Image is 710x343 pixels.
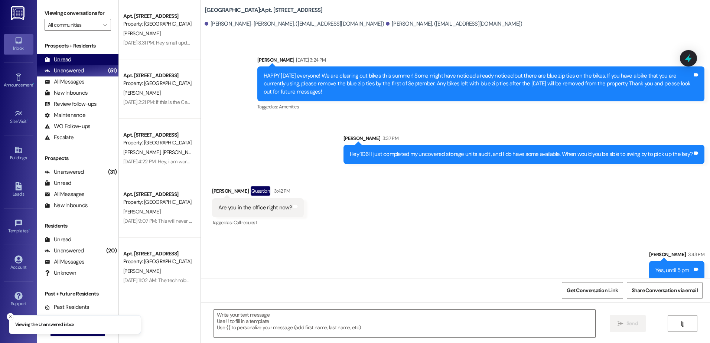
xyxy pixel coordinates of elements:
a: Leads [4,180,33,200]
div: Unanswered [45,168,84,176]
button: Send [610,315,646,332]
div: 3:43 PM [686,251,704,258]
div: Apt. [STREET_ADDRESS] [123,131,192,139]
span: Share Conversation via email [632,287,698,294]
div: All Messages [45,258,84,266]
div: New Inbounds [45,89,88,97]
span: Call request [234,219,257,226]
div: [DATE] 3:31 PM: Hey small update I could do $500 on the 25 and than save $140 a day till the 29th... [123,39,587,46]
div: Unknown [45,269,76,277]
div: Unread [45,236,71,244]
div: (20) [104,245,118,257]
span: • [29,227,30,232]
div: New Inbounds [45,202,88,209]
div: Unanswered [45,247,84,255]
div: [PERSON_NAME] [343,134,704,145]
div: Hey 106! I just completed my uncovered storage units audit, and I do have some available. When wo... [350,150,693,158]
div: [PERSON_NAME]-[PERSON_NAME]. ([EMAIL_ADDRESS][DOMAIN_NAME]) [205,20,384,28]
i:  [618,321,623,327]
b: [GEOGRAPHIC_DATA]: Apt. [STREET_ADDRESS] [205,6,323,14]
img: ResiDesk Logo [11,6,26,20]
div: Are you in the office right now? [218,204,292,212]
div: Review follow-ups [45,100,97,108]
input: All communities [48,19,99,31]
i:  [680,321,685,327]
div: WO Follow-ups [45,122,90,130]
span: [PERSON_NAME] [123,268,160,274]
div: Apt. [STREET_ADDRESS] [123,190,192,198]
div: Property: [GEOGRAPHIC_DATA] [123,20,192,28]
span: [PERSON_NAME] [123,149,163,156]
div: All Messages [45,190,84,198]
span: Amenities [279,104,299,110]
div: [PERSON_NAME]. ([EMAIL_ADDRESS][DOMAIN_NAME]) [386,20,522,28]
div: [DATE] 9:07 PM: This will never happen again, I just had a lot going on the last month. Thank you... [123,218,340,224]
span: Get Conversation Link [567,287,618,294]
div: [DATE] 4:22 PM: Hey, i am working from home and i think i smell the marijuana again. I now have a... [123,158,423,165]
a: Inbox [4,34,33,54]
label: Viewing conversations for [45,7,111,19]
div: Property: [GEOGRAPHIC_DATA] [123,79,192,87]
div: [PERSON_NAME] [257,56,704,66]
div: Prospects + Residents [37,42,118,50]
div: Unanswered [45,67,84,75]
a: Account [4,253,33,273]
div: 3:37 PM [381,134,398,142]
div: Yes, until 5 pm [655,267,689,274]
div: [DATE] 3:24 PM [294,56,326,64]
p: Viewing the Unanswered inbox [15,321,74,328]
a: Buildings [4,144,33,164]
span: [PERSON_NAME] [162,149,199,156]
div: HAPPY [DATE] everyone! We are clearing out bikes this summer! Some might have noticed already not... [264,72,693,96]
a: Templates • [4,217,33,237]
div: Residents [37,222,118,230]
a: Support [4,290,33,310]
div: [DATE] 2:21 PM: If this is the Central Park apartments number, please call me back, there is an i... [123,99,521,105]
span: [PERSON_NAME] [123,89,160,96]
div: All Messages [45,78,84,86]
div: Escalate [45,134,74,141]
div: Maintenance [45,111,85,119]
button: Close toast [7,313,14,320]
div: 3:42 PM [272,187,290,195]
div: Apt. [STREET_ADDRESS] [123,250,192,258]
div: [PERSON_NAME] [649,251,704,261]
div: Property: [GEOGRAPHIC_DATA] [123,139,192,147]
div: Tagged as: [257,101,704,112]
div: (51) [106,65,118,76]
div: Unread [45,56,71,63]
div: Question [251,186,270,196]
span: • [27,118,28,123]
div: [DATE] 11:02 AM: The technologically impaired apologizes. [123,277,245,284]
span: Send [626,320,638,327]
div: Property: [GEOGRAPHIC_DATA] [123,258,192,265]
div: Tagged as: [212,217,304,228]
span: • [33,81,34,86]
div: Apt. [STREET_ADDRESS] [123,12,192,20]
a: Site Visit • [4,107,33,127]
div: Past + Future Residents [37,290,118,298]
button: Get Conversation Link [562,282,623,299]
div: Apt. [STREET_ADDRESS] [123,72,192,79]
span: [PERSON_NAME] [123,30,160,37]
div: (31) [106,166,118,178]
div: [PERSON_NAME] [212,186,304,198]
i:  [103,22,107,28]
div: Property: [GEOGRAPHIC_DATA] [123,198,192,206]
div: Prospects [37,154,118,162]
span: [PERSON_NAME] [123,208,160,215]
button: Share Conversation via email [627,282,703,299]
div: Unread [45,179,71,187]
div: Past Residents [45,303,89,311]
